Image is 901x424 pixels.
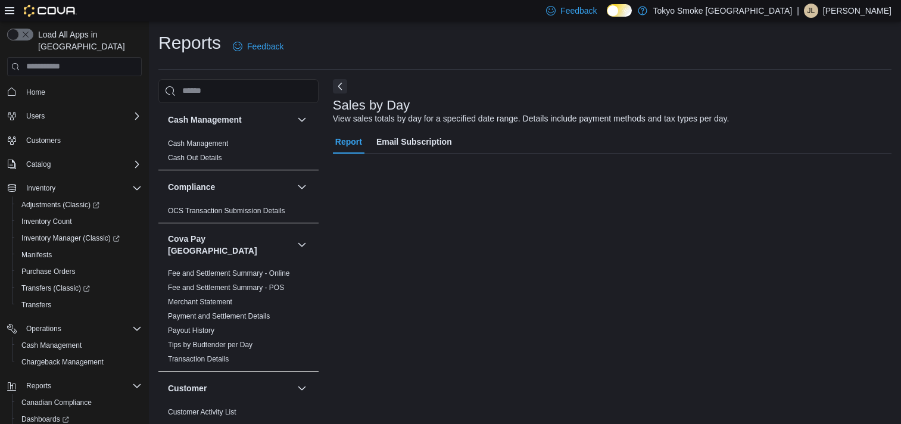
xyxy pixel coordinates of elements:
[21,322,66,336] button: Operations
[12,197,146,213] a: Adjustments (Classic)
[2,83,146,101] button: Home
[21,157,55,172] button: Catalog
[158,266,319,371] div: Cova Pay [GEOGRAPHIC_DATA]
[158,136,319,170] div: Cash Management
[17,355,108,369] a: Chargeback Management
[333,79,347,93] button: Next
[17,338,142,353] span: Cash Management
[168,269,290,278] span: Fee and Settlement Summary - Online
[17,395,142,410] span: Canadian Compliance
[17,198,142,212] span: Adjustments (Classic)
[168,407,236,417] span: Customer Activity List
[2,378,146,394] button: Reports
[26,88,45,97] span: Home
[21,233,120,243] span: Inventory Manager (Classic)
[21,181,60,195] button: Inventory
[12,297,146,313] button: Transfers
[17,214,77,229] a: Inventory Count
[17,338,86,353] a: Cash Management
[21,181,142,195] span: Inventory
[17,214,142,229] span: Inventory Count
[33,29,142,52] span: Load All Apps in [GEOGRAPHIC_DATA]
[26,324,61,333] span: Operations
[560,5,597,17] span: Feedback
[607,4,632,17] input: Dark Mode
[335,130,362,154] span: Report
[168,154,222,162] a: Cash Out Details
[333,98,410,113] h3: Sales by Day
[2,320,146,337] button: Operations
[21,414,69,424] span: Dashboards
[21,379,142,393] span: Reports
[168,114,242,126] h3: Cash Management
[2,180,146,197] button: Inventory
[12,230,146,247] a: Inventory Manager (Classic)
[168,269,290,278] a: Fee and Settlement Summary - Online
[17,355,142,369] span: Chargeback Management
[21,250,52,260] span: Manifests
[168,233,292,257] h3: Cova Pay [GEOGRAPHIC_DATA]
[21,133,66,148] a: Customers
[26,111,45,121] span: Users
[168,114,292,126] button: Cash Management
[2,132,146,149] button: Customers
[168,312,270,320] a: Payment and Settlement Details
[168,206,285,216] span: OCS Transaction Submission Details
[21,379,56,393] button: Reports
[168,139,228,148] span: Cash Management
[168,408,236,416] a: Customer Activity List
[168,354,229,364] span: Transaction Details
[21,133,142,148] span: Customers
[168,181,215,193] h3: Compliance
[158,204,319,223] div: Compliance
[17,248,57,262] a: Manifests
[12,337,146,354] button: Cash Management
[17,198,104,212] a: Adjustments (Classic)
[24,5,77,17] img: Cova
[808,4,815,18] span: JL
[26,183,55,193] span: Inventory
[26,381,51,391] span: Reports
[168,283,284,292] a: Fee and Settlement Summary - POS
[2,108,146,124] button: Users
[168,181,292,193] button: Compliance
[168,297,232,307] span: Merchant Statement
[17,298,56,312] a: Transfers
[21,283,90,293] span: Transfers (Classic)
[12,354,146,370] button: Chargeback Management
[21,85,142,99] span: Home
[17,231,124,245] a: Inventory Manager (Classic)
[17,264,80,279] a: Purchase Orders
[12,280,146,297] a: Transfers (Classic)
[17,281,142,295] span: Transfers (Classic)
[17,298,142,312] span: Transfers
[295,238,309,252] button: Cova Pay [GEOGRAPHIC_DATA]
[17,264,142,279] span: Purchase Orders
[823,4,891,18] p: [PERSON_NAME]
[17,248,142,262] span: Manifests
[21,157,142,172] span: Catalog
[376,130,452,154] span: Email Subscription
[333,113,729,125] div: View sales totals by day for a specified date range. Details include payment methods and tax type...
[12,394,146,411] button: Canadian Compliance
[168,382,292,394] button: Customer
[158,31,221,55] h1: Reports
[17,231,142,245] span: Inventory Manager (Classic)
[17,395,96,410] a: Canadian Compliance
[295,113,309,127] button: Cash Management
[12,213,146,230] button: Inventory Count
[168,311,270,321] span: Payment and Settlement Details
[21,200,99,210] span: Adjustments (Classic)
[797,4,799,18] p: |
[247,40,283,52] span: Feedback
[17,281,95,295] a: Transfers (Classic)
[168,153,222,163] span: Cash Out Details
[21,109,49,123] button: Users
[295,180,309,194] button: Compliance
[168,326,214,335] a: Payout History
[26,160,51,169] span: Catalog
[168,341,252,349] a: Tips by Budtender per Day
[12,247,146,263] button: Manifests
